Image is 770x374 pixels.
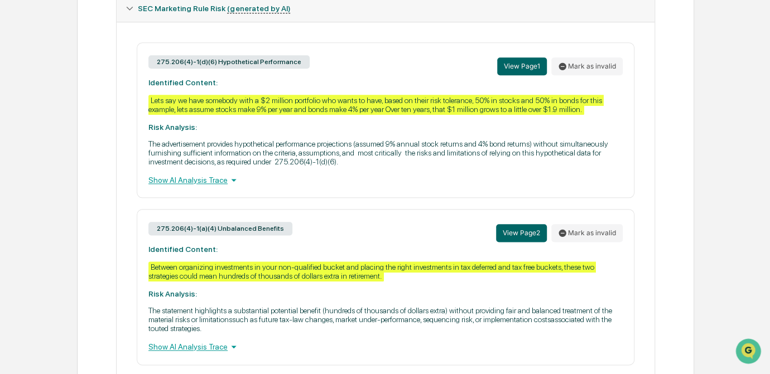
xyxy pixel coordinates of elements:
[497,57,547,75] button: View Page1
[7,135,76,156] a: 🖐️Preclearance
[11,162,20,171] div: 🔎
[11,141,20,150] div: 🖐️
[38,96,141,105] div: We're available if you need us!
[496,224,547,242] button: View Page2
[551,57,623,75] button: Mark as invalid
[79,188,135,197] a: Powered byPylon
[11,23,203,41] p: How can we help?
[11,85,31,105] img: 1746055101610-c473b297-6a78-478c-a979-82029cc54cd1
[551,224,623,242] button: Mark as invalid
[92,140,138,151] span: Attestations
[148,139,623,166] p: The advertisement provides hypothetical performance projections (assumed 9% annual stock returns ...
[227,4,290,13] u: (generated by AI)
[148,245,218,254] strong: Identified Content:
[81,141,90,150] div: 🗄️
[148,123,197,132] strong: Risk Analysis:
[38,85,183,96] div: Start new chat
[148,95,604,115] div: Lets say we have somebody with a $2 million portfolio who wants to have, based on their risk tole...
[148,78,218,87] strong: Identified Content:
[148,174,623,186] div: Show AI Analysis Trace
[148,55,310,69] div: 275.206(4)-1(d)(6) Hypothetical Performance
[111,188,135,197] span: Pylon
[148,341,623,353] div: Show AI Analysis Trace
[148,306,623,333] p: The statement highlights a substantial potential benefit (hundreds of thousands of dollars extra)...
[190,88,203,101] button: Start new chat
[148,289,197,298] strong: Risk Analysis:
[148,222,292,235] div: 275.206(4)-1(a)(4) Unbalanced Benefits
[138,4,290,13] span: SEC Marketing Rule Risk
[148,261,596,281] div: Between organizing investments in your non-qualified bucket and placing the right investments in ...
[22,161,70,172] span: Data Lookup
[22,140,72,151] span: Preclearance
[734,337,764,367] iframe: Open customer support
[7,157,75,177] a: 🔎Data Lookup
[76,135,143,156] a: 🗄️Attestations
